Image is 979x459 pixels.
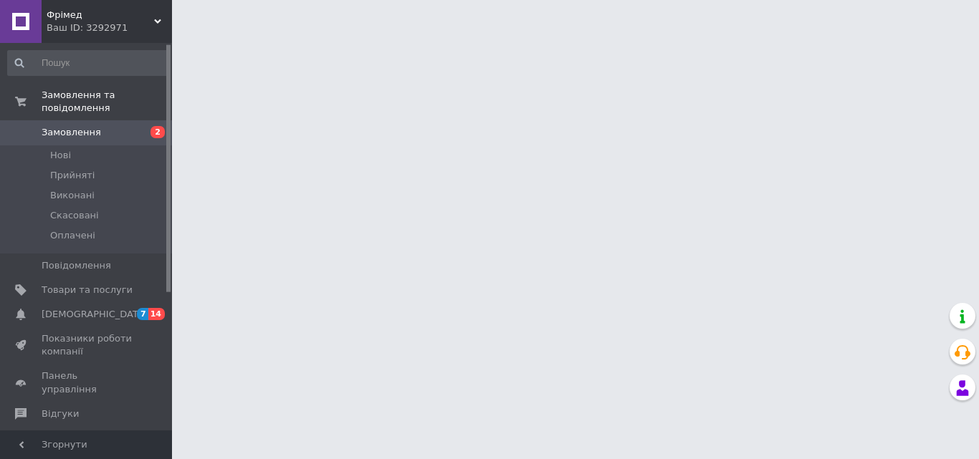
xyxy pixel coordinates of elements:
span: 7 [137,308,148,320]
span: Фрімед [47,9,154,21]
span: Нові [50,149,71,162]
span: [DEMOGRAPHIC_DATA] [42,308,148,321]
span: Замовлення та повідомлення [42,89,172,115]
span: Товари та послуги [42,284,133,296]
span: Відгуки [42,407,79,420]
span: Панель управління [42,369,133,395]
input: Пошук [7,50,169,76]
div: Ваш ID: 3292971 [47,21,172,34]
span: 2 [151,126,165,138]
span: Оплачені [50,229,95,242]
span: Прийняті [50,169,95,182]
span: Скасовані [50,209,99,222]
span: Виконані [50,189,95,202]
span: 14 [148,308,165,320]
span: Показники роботи компанії [42,332,133,358]
span: Замовлення [42,126,101,139]
span: Повідомлення [42,259,111,272]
